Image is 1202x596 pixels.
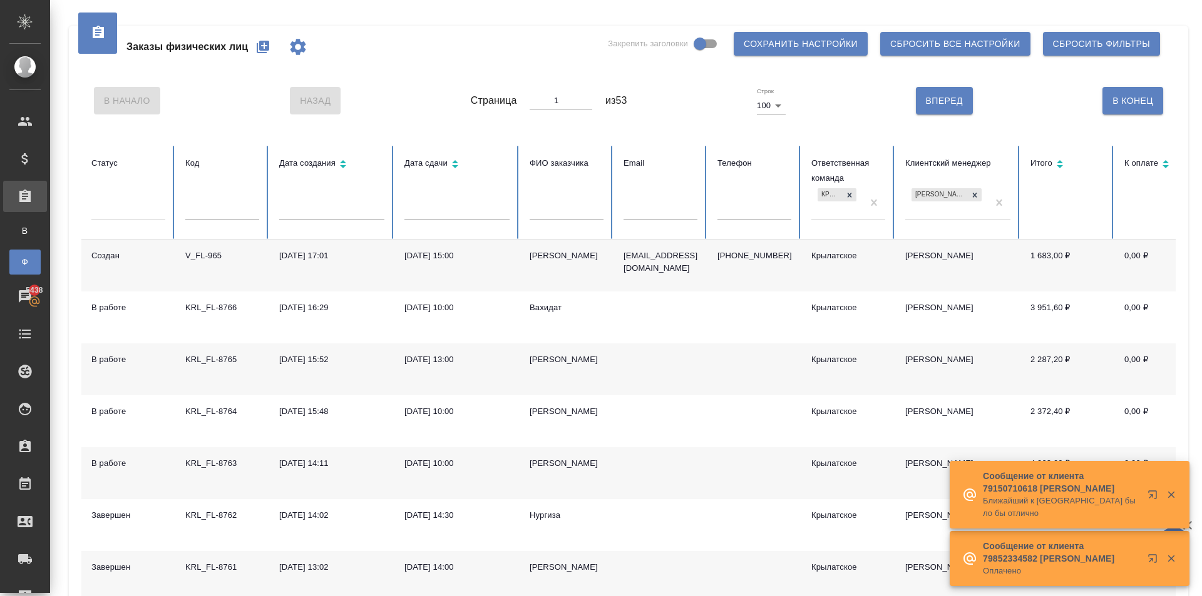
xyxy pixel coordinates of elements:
[1020,343,1114,395] td: 2 287,20 ₽
[983,495,1139,520] p: Ближайший к [GEOGRAPHIC_DATA] было бы отлично
[1020,395,1114,447] td: 2 372,40 ₽
[895,499,1020,551] td: [PERSON_NAME]
[717,156,791,171] div: Телефон
[1158,553,1184,564] button: Закрыть
[818,188,843,201] div: Крылатское
[1112,93,1153,109] span: В Конец
[1140,482,1170,512] button: Открыть в новой вкладке
[279,353,384,366] div: [DATE] 15:52
[91,457,165,470] div: В работе
[9,218,41,243] a: В
[744,36,858,52] span: Сохранить настройки
[1030,156,1104,174] div: Сортировка
[905,156,1010,171] div: Клиентский менеджер
[1020,240,1114,291] td: 1 683,00 ₽
[890,36,1020,52] span: Сбросить все настройки
[404,353,510,366] div: [DATE] 13:00
[126,39,248,54] span: Заказы физических лиц
[404,457,510,470] div: [DATE] 10:00
[279,301,384,314] div: [DATE] 16:29
[1102,87,1163,114] button: В Конец
[530,457,604,470] div: [PERSON_NAME]
[624,156,697,171] div: Email
[811,156,885,186] div: Ответственная команда
[912,188,968,201] div: [PERSON_NAME]
[279,156,384,174] div: Сортировка
[983,470,1139,495] p: Сообщение от клиента 79150710618 [PERSON_NAME]
[811,301,885,314] div: Крылатское
[404,561,510,573] div: [DATE] 14:00
[1053,36,1150,52] span: Сбросить фильтры
[404,301,510,314] div: [DATE] 10:00
[91,353,165,366] div: В работе
[811,457,885,470] div: Крылатское
[530,301,604,314] div: Вахидат
[3,281,47,312] a: 5438
[404,405,510,418] div: [DATE] 10:00
[530,509,604,522] div: Нургиза
[880,32,1030,56] button: Сбросить все настройки
[1020,447,1114,499] td: 4 902,00 ₽
[811,250,885,262] div: Крылатское
[916,87,973,114] button: Вперед
[279,561,384,573] div: [DATE] 13:02
[185,509,259,522] div: KRL_FL-8762
[91,250,165,262] div: Создан
[811,405,885,418] div: Крылатское
[530,561,604,573] div: [PERSON_NAME]
[185,156,259,171] div: Код
[185,301,259,314] div: KRL_FL-8766
[185,561,259,573] div: KRL_FL-8761
[757,97,786,114] div: 100
[1043,32,1160,56] button: Сбросить фильтры
[91,509,165,522] div: Завершен
[9,250,41,275] a: Ф
[895,395,1020,447] td: [PERSON_NAME]
[983,540,1139,565] p: Сообщение от клиента 79852334582 [PERSON_NAME]
[1158,489,1184,500] button: Закрыть
[279,457,384,470] div: [DATE] 14:11
[895,291,1020,343] td: [PERSON_NAME]
[185,457,259,470] div: KRL_FL-8763
[530,250,604,262] div: [PERSON_NAME]
[404,250,510,262] div: [DATE] 15:00
[530,353,604,366] div: [PERSON_NAME]
[811,353,885,366] div: Крылатское
[18,284,50,296] span: 5438
[91,405,165,418] div: В работе
[185,405,259,418] div: KRL_FL-8764
[734,32,868,56] button: Сохранить настройки
[1020,291,1114,343] td: 3 951,60 ₽
[811,509,885,522] div: Крылатское
[757,88,774,94] label: Строк
[608,38,688,50] span: Закрепить заголовки
[279,405,384,418] div: [DATE] 15:48
[605,93,627,108] span: из 53
[404,156,510,174] div: Сортировка
[279,509,384,522] div: [DATE] 14:02
[404,509,510,522] div: [DATE] 14:30
[16,256,34,268] span: Ф
[185,250,259,262] div: V_FL-965
[926,93,963,109] span: Вперед
[1140,546,1170,576] button: Открыть в новой вкладке
[811,561,885,573] div: Крылатское
[717,250,791,262] p: [PHONE_NUMBER]
[983,565,1139,577] p: Оплачено
[91,301,165,314] div: В работе
[1124,156,1198,174] div: Сортировка
[185,353,259,366] div: KRL_FL-8765
[248,32,278,62] button: Создать
[279,250,384,262] div: [DATE] 17:01
[895,447,1020,499] td: [PERSON_NAME]
[895,240,1020,291] td: [PERSON_NAME]
[895,343,1020,395] td: [PERSON_NAME]
[624,250,697,275] p: [EMAIL_ADDRESS][DOMAIN_NAME]
[91,156,165,171] div: Статус
[91,561,165,573] div: Завершен
[471,93,517,108] span: Страница
[16,225,34,237] span: В
[530,405,604,418] div: [PERSON_NAME]
[530,156,604,171] div: ФИО заказчика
